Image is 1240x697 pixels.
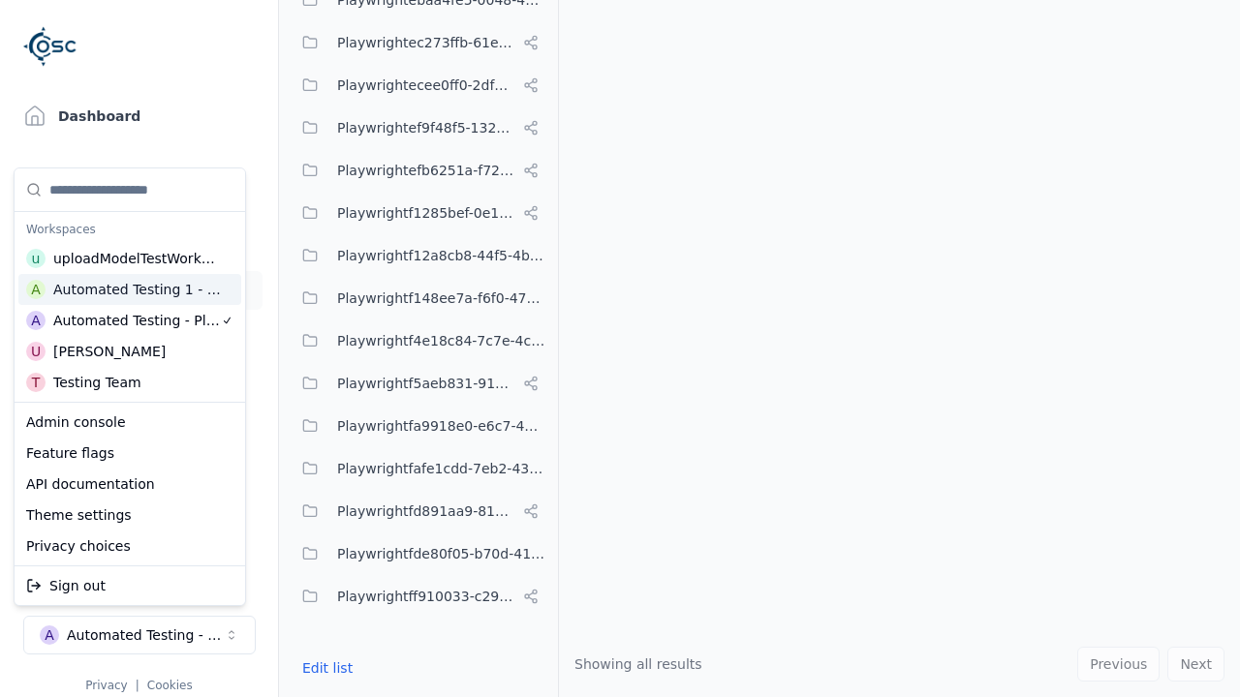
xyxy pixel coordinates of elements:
[18,438,241,469] div: Feature flags
[26,280,46,299] div: A
[18,216,241,243] div: Workspaces
[18,500,241,530] div: Theme settings
[53,311,221,330] div: Automated Testing - Playwright
[15,168,245,402] div: Suggestions
[15,566,245,605] div: Suggestions
[26,373,46,392] div: T
[18,530,241,561] div: Privacy choices
[18,570,241,601] div: Sign out
[18,469,241,500] div: API documentation
[26,311,46,330] div: A
[26,342,46,361] div: U
[18,407,241,438] div: Admin console
[53,280,222,299] div: Automated Testing 1 - Playwright
[53,249,220,268] div: uploadModelTestWorkspace
[53,373,141,392] div: Testing Team
[53,342,166,361] div: [PERSON_NAME]
[15,403,245,565] div: Suggestions
[26,249,46,268] div: u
